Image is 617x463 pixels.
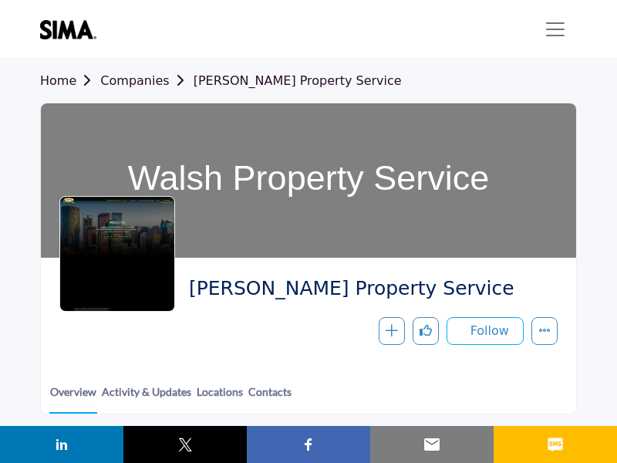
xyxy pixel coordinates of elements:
[189,276,546,302] span: Walsh Property Service
[546,435,565,454] img: sms sharing button
[447,317,524,345] button: Follow
[534,14,577,45] button: Toggle navigation
[194,73,402,88] a: [PERSON_NAME] Property Service
[196,384,244,412] a: Locations
[531,317,558,345] button: More details
[52,435,71,454] img: linkedin sharing button
[176,435,194,454] img: twitter sharing button
[423,435,441,454] img: email sharing button
[413,317,439,345] button: Like
[248,384,292,412] a: Contacts
[100,73,193,88] a: Companies
[299,435,318,454] img: facebook sharing button
[40,73,100,88] a: Home
[49,384,97,414] a: Overview
[40,20,104,39] img: site Logo
[101,384,192,412] a: Activity & Updates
